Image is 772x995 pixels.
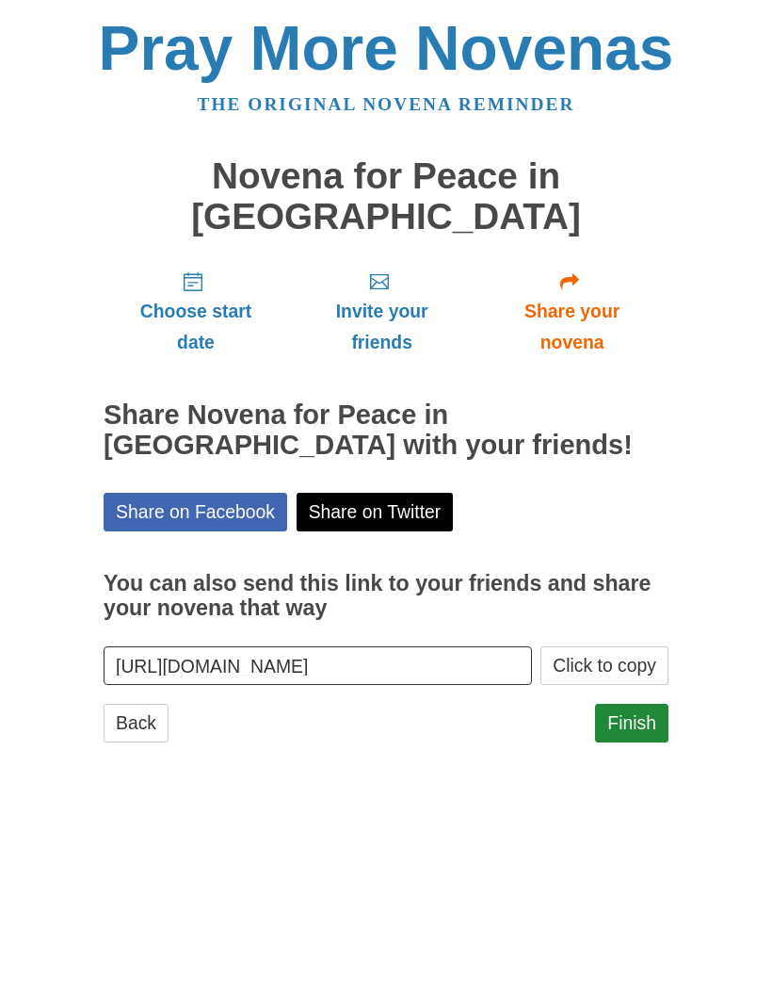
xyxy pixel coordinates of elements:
[122,296,269,358] span: Choose start date
[475,255,668,367] a: Share your novena
[104,400,668,461] h2: Share Novena for Peace in [GEOGRAPHIC_DATA] with your friends!
[288,255,475,367] a: Invite your friends
[595,704,668,742] a: Finish
[540,646,668,685] button: Click to copy
[104,156,668,237] h1: Novena for Peace in [GEOGRAPHIC_DATA]
[307,296,457,358] span: Invite your friends
[104,493,287,531] a: Share on Facebook
[104,704,169,742] a: Back
[297,493,454,531] a: Share on Twitter
[198,94,575,114] a: The original novena reminder
[104,572,668,620] h3: You can also send this link to your friends and share your novena that way
[99,13,674,83] a: Pray More Novenas
[104,255,288,367] a: Choose start date
[494,296,650,358] span: Share your novena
